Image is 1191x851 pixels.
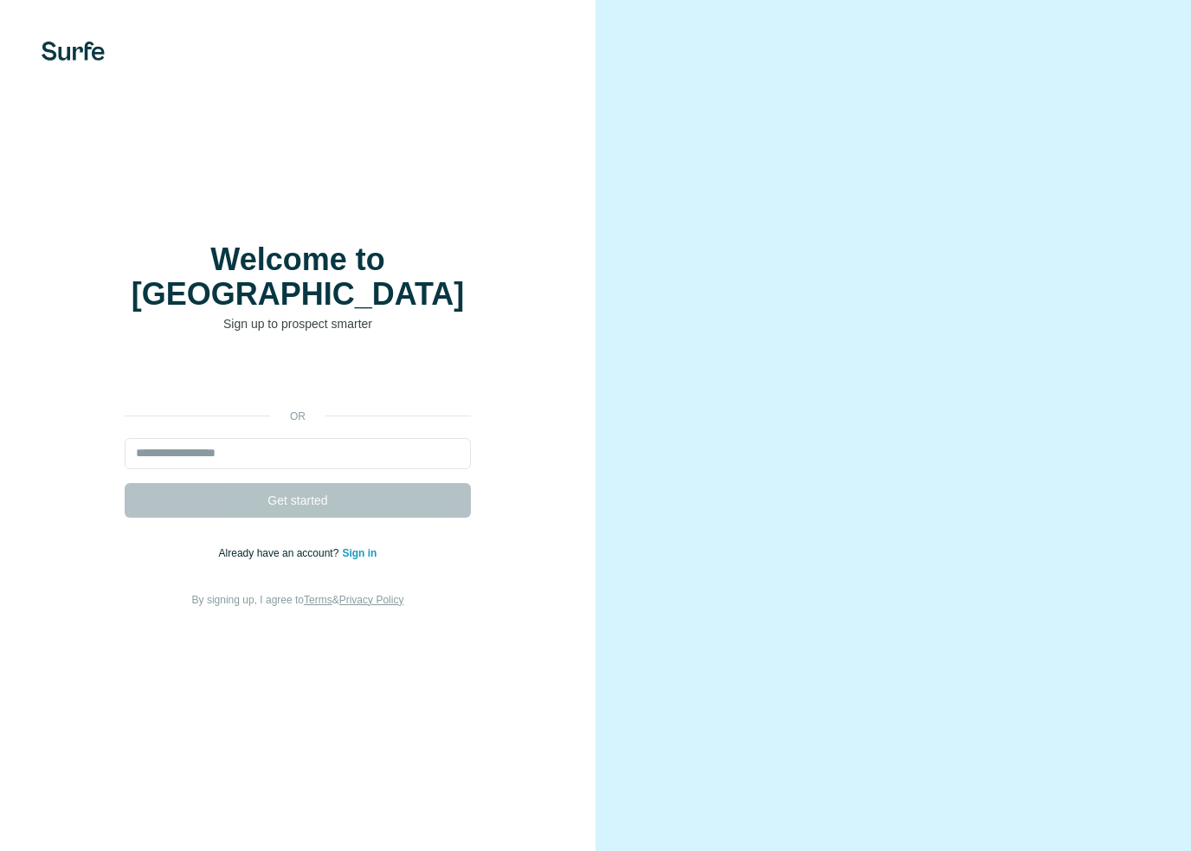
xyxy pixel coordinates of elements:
div: Sign in with Google. Opens in new tab [125,358,471,396]
img: Surfe's logo [42,42,105,61]
span: Already have an account? [219,547,343,559]
a: Privacy Policy [339,594,404,606]
span: By signing up, I agree to & [192,594,404,606]
iframe: Sign in with Google Button [116,358,480,396]
p: Sign up to prospect smarter [125,315,471,332]
a: Sign in [342,547,377,559]
a: Terms [304,594,332,606]
p: or [270,409,325,424]
h1: Welcome to [GEOGRAPHIC_DATA] [125,242,471,312]
iframe: Sign in with Google Dialogue [835,17,1174,255]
